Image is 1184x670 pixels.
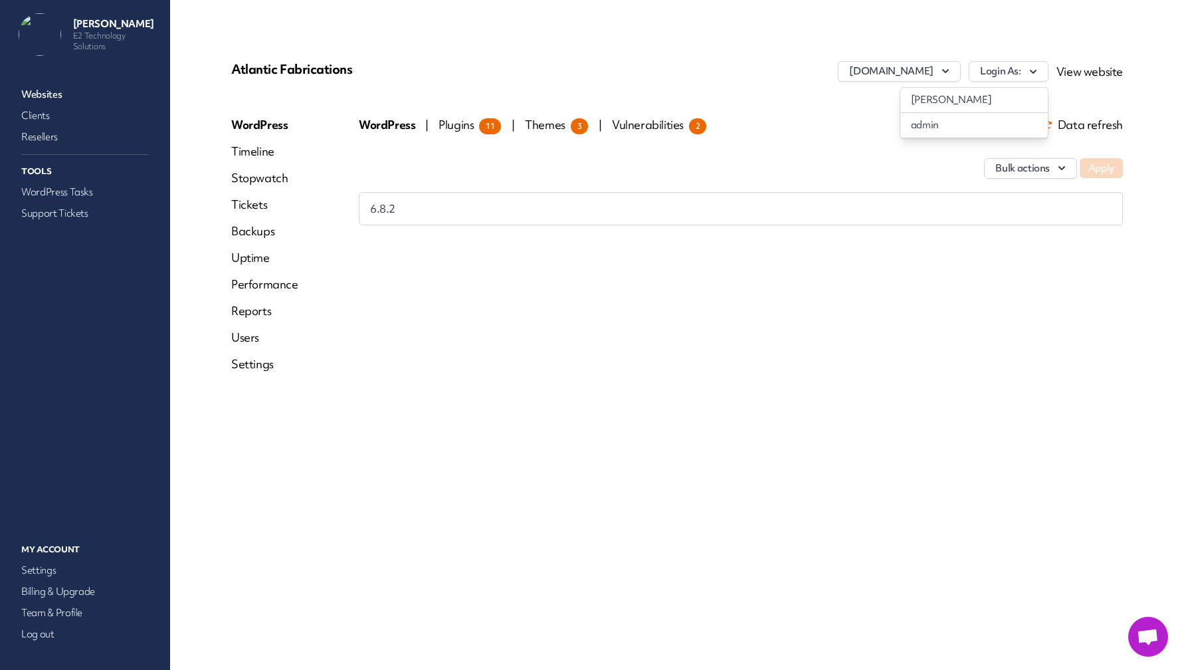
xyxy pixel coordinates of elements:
[571,118,589,134] span: 3
[900,113,1048,138] a: admin
[969,61,1048,82] button: Login As:
[231,61,528,77] p: Atlantic Fabrications
[425,117,429,132] span: |
[231,356,298,372] a: Settings
[1042,120,1123,130] span: Data refresh
[19,561,151,580] a: Settings
[689,118,707,134] span: 2
[439,117,501,132] span: Plugins
[19,183,151,201] a: WordPress Tasks
[231,330,298,346] a: Users
[512,117,515,132] span: |
[612,117,706,132] span: Vulnerabilities
[19,582,151,601] a: Billing & Upgrade
[19,625,151,643] a: Log out
[900,88,1048,112] a: [PERSON_NAME]
[231,170,298,186] a: Stopwatch
[19,204,151,223] a: Support Tickets
[19,604,151,622] a: Team & Profile
[479,118,501,134] span: 11
[19,163,151,180] p: Tools
[984,158,1077,179] button: Bulk actions
[73,17,159,31] p: [PERSON_NAME]
[359,117,417,132] span: WordPress
[19,106,151,125] a: Clients
[19,128,151,146] a: Resellers
[370,201,395,217] span: 6.8.2
[231,117,298,133] a: WordPress
[19,85,151,104] a: Websites
[231,144,298,160] a: Timeline
[1128,617,1168,657] a: Open chat
[231,303,298,319] a: Reports
[1080,158,1123,178] button: Apply
[1056,64,1123,79] a: View website
[231,250,298,266] a: Uptime
[525,117,588,132] span: Themes
[19,541,151,558] p: My Account
[231,277,298,292] a: Performance
[838,61,960,82] button: [DOMAIN_NAME]
[599,117,602,132] span: |
[73,31,159,52] p: E2 Technology Solutions
[231,223,298,239] a: Backups
[231,197,298,213] a: Tickets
